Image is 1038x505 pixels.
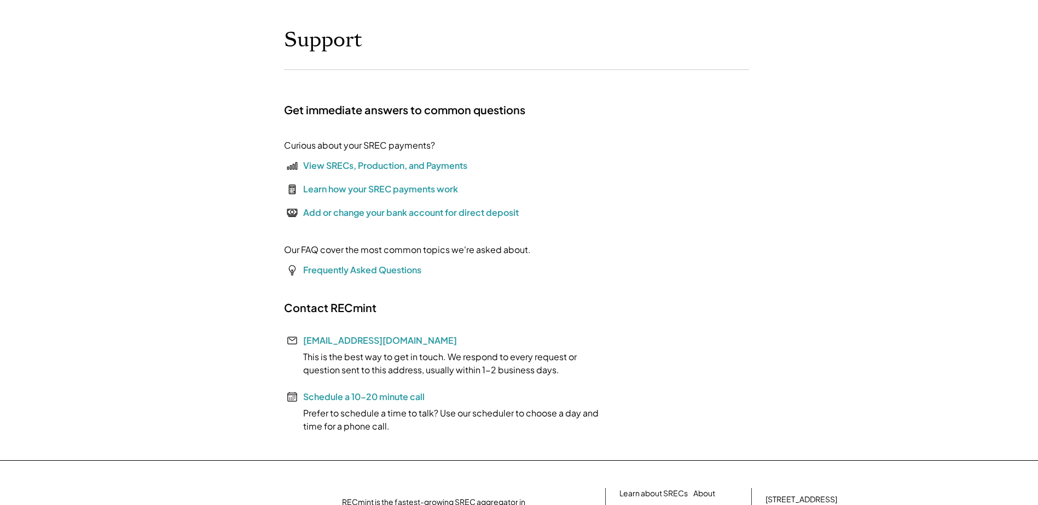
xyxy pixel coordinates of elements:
a: [EMAIL_ADDRESS][DOMAIN_NAME] [303,334,457,346]
div: Learn how your SREC payments work [303,183,458,196]
a: Learn about SRECs [619,488,688,499]
h2: Contact RECmint [284,301,376,315]
a: Schedule a 10-20 minute call [303,391,425,402]
div: Prefer to schedule a time to talk? Use our scheduler to choose a day and time for a phone call. [284,407,612,433]
div: [STREET_ADDRESS] [766,494,837,505]
div: Curious about your SREC payments? [284,139,435,152]
a: Frequently Asked Questions [303,264,421,275]
h1: Support [284,27,362,53]
div: Add or change your bank account for direct deposit [303,206,519,219]
a: About [693,488,715,499]
h2: Get immediate answers to common questions [284,103,525,117]
div: Our FAQ cover the most common topics we're asked about. [284,243,531,256]
div: View SRECs, Production, and Payments [303,159,467,172]
div: This is the best way to get in touch. We respond to every request or question sent to this addres... [284,350,612,377]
